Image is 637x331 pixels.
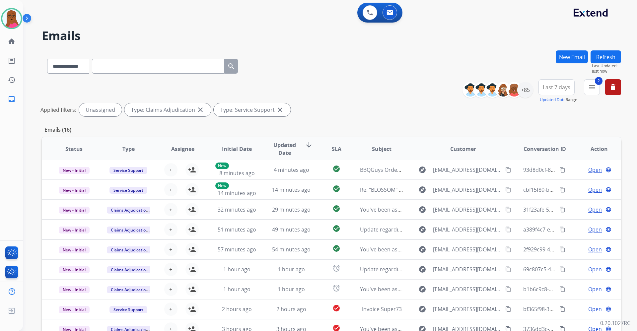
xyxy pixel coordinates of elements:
[559,207,565,213] mat-icon: content_copy
[418,186,426,194] mat-icon: explore
[505,187,511,193] mat-icon: content_copy
[588,245,602,253] span: Open
[523,305,623,313] span: bf365f98-3bba-4e0e-889c-b668882c1e23
[332,205,340,213] mat-icon: check_circle
[588,83,596,91] mat-icon: menu
[169,206,172,214] span: +
[523,166,622,173] span: 93d8d0cf-8432-41ae-9d26-82f9b4f884a2
[59,187,90,194] span: New - Initial
[8,76,16,84] mat-icon: history
[188,245,196,253] mat-icon: person_add
[278,266,305,273] span: 1 hour ago
[605,286,611,292] mat-icon: language
[559,167,565,173] mat-icon: content_copy
[272,246,311,253] span: 54 minutes ago
[272,186,311,193] span: 14 minutes ago
[609,83,617,91] mat-icon: delete
[433,245,501,253] span: [EMAIL_ADDRESS][DOMAIN_NAME]
[164,183,177,196] button: +
[169,166,172,174] span: +
[107,286,152,293] span: Claims Adjudication
[188,226,196,233] mat-icon: person_add
[332,185,340,193] mat-icon: check_circle
[584,79,600,95] button: 2
[188,285,196,293] mat-icon: person_add
[360,246,571,253] span: You've been assigned a new service order: bbb32348-c3b3-4061-8c61-819b04edaa1d
[588,285,602,293] span: Open
[588,265,602,273] span: Open
[433,265,501,273] span: [EMAIL_ADDRESS][DOMAIN_NAME]
[433,206,501,214] span: [EMAIL_ADDRESS][DOMAIN_NAME]
[59,286,90,293] span: New - Initial
[588,305,602,313] span: Open
[372,145,391,153] span: Subject
[332,244,340,252] mat-icon: check_circle
[360,286,566,293] span: You've been assigned a new service order: f6bcf4d9-27dc-4c25-aad4-055190873fa5
[360,266,615,273] span: Update regarding your fulfillment method for Service Order: dde7a0b3-3e13-4d39-aabe-219649b4ef83
[418,206,426,214] mat-icon: explore
[540,97,577,102] span: Range
[169,285,172,293] span: +
[559,306,565,312] mat-icon: content_copy
[605,266,611,272] mat-icon: language
[218,246,256,253] span: 57 minutes ago
[556,50,588,63] button: New Email
[523,266,623,273] span: 69c807c5-4fb4-47ee-926c-c1a76706c02e
[559,227,565,232] mat-icon: content_copy
[600,319,630,327] p: 0.20.1027RC
[592,63,621,69] span: Last Updated:
[218,226,256,233] span: 51 minutes ago
[605,167,611,173] mat-icon: language
[559,266,565,272] mat-icon: content_copy
[8,57,16,65] mat-icon: list_alt
[218,189,256,197] span: 14 minutes ago
[169,226,172,233] span: +
[332,145,341,153] span: SLA
[505,266,511,272] mat-icon: content_copy
[605,207,611,213] mat-icon: language
[196,106,204,114] mat-icon: close
[540,97,566,102] button: Updated Date
[164,223,177,236] button: +
[223,266,250,273] span: 1 hour ago
[164,302,177,316] button: +
[59,246,90,253] span: New - Initial
[332,165,340,173] mat-icon: check_circle
[523,226,619,233] span: a389f4c7-e212-449a-a0f5-859e91f84aff
[360,166,434,173] span: BBQGuys Order Confirmation
[222,145,252,153] span: Initial Date
[65,145,83,153] span: Status
[418,265,426,273] mat-icon: explore
[418,285,426,293] mat-icon: explore
[169,186,172,194] span: +
[523,246,621,253] span: 2f929c99-421c-4078-afae-8d9b8773aaf4
[332,284,340,292] mat-icon: alarm
[538,79,575,95] button: Last 7 days
[332,304,340,312] mat-icon: check_circle
[360,206,568,213] span: You've been assigned a new service order: 02407aeb-dc98-4065-aa32-f0d8ad2f934e
[595,77,602,85] span: 2
[169,245,172,253] span: +
[332,225,340,232] mat-icon: check_circle
[59,207,90,214] span: New - Initial
[433,226,501,233] span: [EMAIL_ADDRESS][DOMAIN_NAME]
[418,305,426,313] mat-icon: explore
[418,166,426,174] mat-icon: explore
[218,206,256,213] span: 32 minutes ago
[588,166,602,174] span: Open
[107,246,152,253] span: Claims Adjudication
[171,145,194,153] span: Assignee
[272,226,311,233] span: 49 minutes ago
[8,95,16,103] mat-icon: inbox
[605,227,611,232] mat-icon: language
[505,207,511,213] mat-icon: content_copy
[278,286,305,293] span: 1 hour ago
[169,265,172,273] span: +
[274,166,309,173] span: 4 minutes ago
[276,305,306,313] span: 2 hours ago
[59,266,90,273] span: New - Initial
[188,305,196,313] mat-icon: person_add
[214,103,291,116] div: Type: Service Support
[164,203,177,216] button: +
[276,106,284,114] mat-icon: close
